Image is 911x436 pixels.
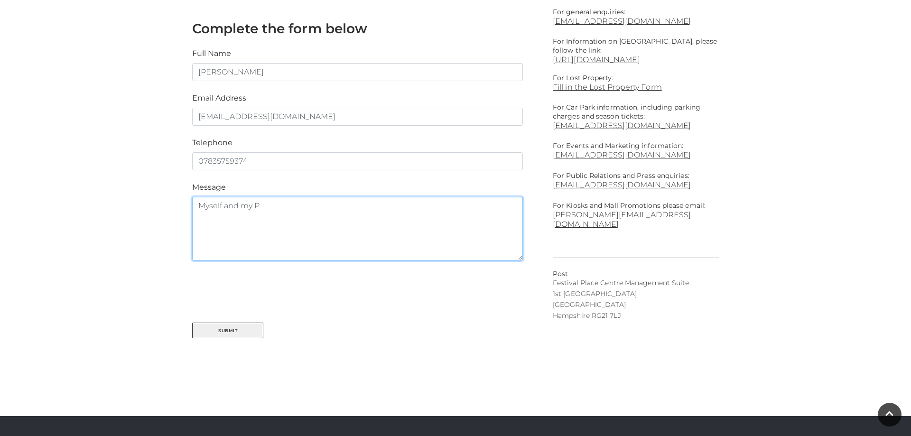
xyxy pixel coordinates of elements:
[553,74,719,83] p: For Lost Property:
[553,37,719,55] p: For Information on [GEOGRAPHIC_DATA], please follow the link:
[553,300,719,309] p: [GEOGRAPHIC_DATA]
[553,269,719,278] p: Post
[553,103,719,121] p: For Car Park information, including parking charges and season tickets:
[553,150,691,159] a: [EMAIL_ADDRESS][DOMAIN_NAME]
[192,137,232,148] label: Telephone
[192,272,335,308] iframe: Widget containing checkbox for hCaptcha security challenge
[553,55,640,64] a: [URL][DOMAIN_NAME]
[553,201,719,229] p: For Kiosks and Mall Promotions please email:
[553,278,719,288] p: Festival Place Centre Management Suite
[192,93,246,104] label: Email Address
[553,121,719,130] a: [EMAIL_ADDRESS][DOMAIN_NAME]
[553,171,719,190] p: For Public Relations and Press enquiries:
[553,8,719,26] p: For general enquiries:
[553,180,691,189] a: [EMAIL_ADDRESS][DOMAIN_NAME]
[192,48,231,59] label: Full Name
[192,323,263,338] button: Submit
[192,182,226,193] label: Message
[553,289,719,298] p: 1st [GEOGRAPHIC_DATA]
[553,83,719,92] a: Fill in the Lost Property Form
[192,20,523,37] h3: Complete the form below
[553,311,719,320] p: Hampshire RG21 7LJ
[553,141,719,160] p: For Events and Marketing information:
[553,17,719,26] a: [EMAIL_ADDRESS][DOMAIN_NAME]
[553,210,691,229] a: [PERSON_NAME][EMAIL_ADDRESS][DOMAIN_NAME]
